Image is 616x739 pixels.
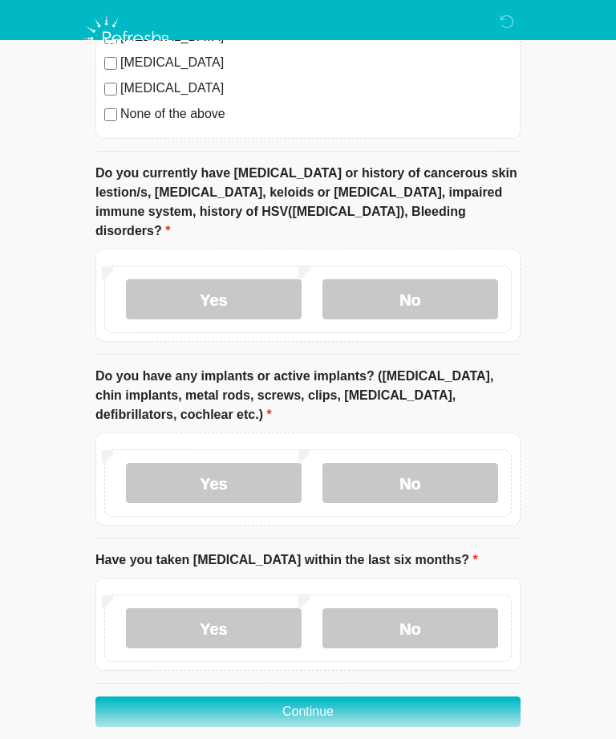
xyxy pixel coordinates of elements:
label: Do you have any implants or active implants? ([MEDICAL_DATA], chin implants, metal rods, screws, ... [95,367,521,424]
label: Have you taken [MEDICAL_DATA] within the last six months? [95,550,478,570]
label: No [322,608,498,648]
button: Continue [95,696,521,727]
label: Yes [126,608,302,648]
label: [MEDICAL_DATA] [120,79,512,98]
label: None of the above [120,104,512,124]
label: No [322,463,498,503]
label: Yes [126,463,302,503]
label: Yes [126,279,302,319]
label: No [322,279,498,319]
label: Do you currently have [MEDICAL_DATA] or history of cancerous skin lestion/s, [MEDICAL_DATA], kelo... [95,164,521,241]
input: [MEDICAL_DATA] [104,83,117,95]
input: None of the above [104,108,117,121]
img: Refresh RX Logo [79,12,176,65]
